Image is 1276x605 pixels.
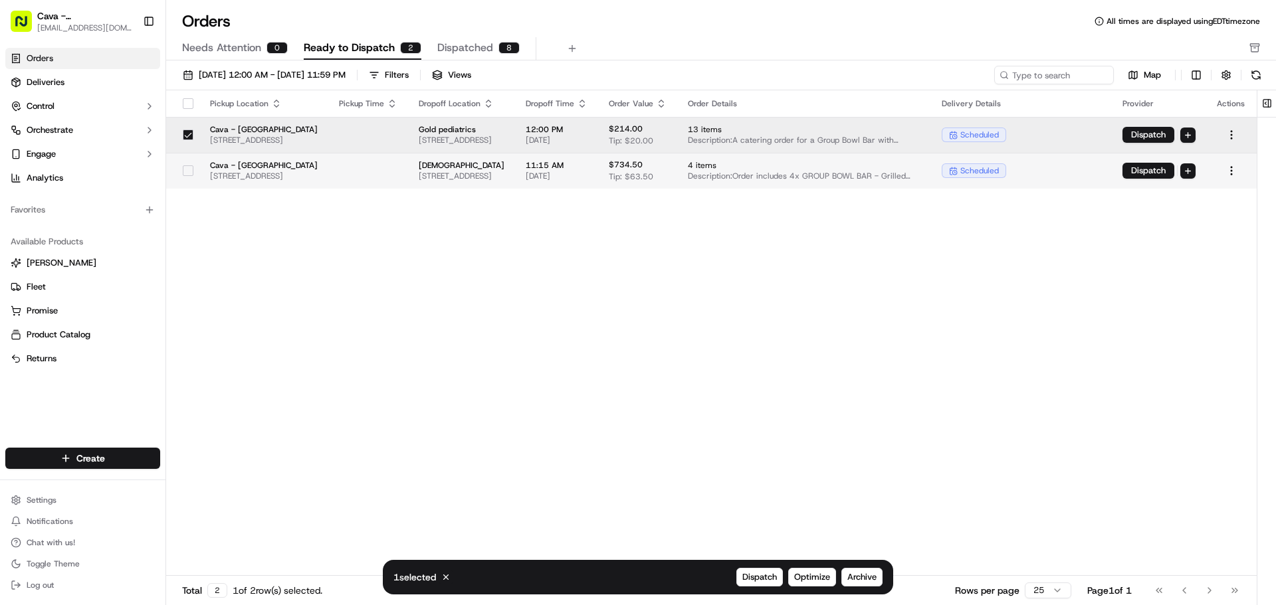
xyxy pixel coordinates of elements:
span: [DATE] 12:00 AM - [DATE] 11:59 PM [199,69,346,81]
button: Start new chat [226,131,242,147]
span: Archive [847,571,877,583]
button: Dispatch [1122,163,1174,179]
button: Refresh [1247,66,1265,84]
button: Log out [5,576,160,594]
span: Gold pediatrics [419,124,504,135]
span: Needs Attention [182,40,261,56]
button: Dispatch [736,568,783,586]
span: Cava - [GEOGRAPHIC_DATA] [210,124,318,135]
p: 1 selected [393,570,436,584]
button: Map [1119,67,1170,83]
span: Control [27,100,54,112]
div: 💻 [112,298,123,309]
span: Orchestrate [27,124,73,136]
span: Views [448,69,471,81]
button: Orchestrate [5,120,160,141]
button: Fleet [5,276,160,298]
div: 8 [498,42,520,54]
button: Control [5,96,160,117]
span: Returns [27,353,56,365]
span: Fleet [27,281,46,293]
div: Total [182,583,227,598]
button: Cava - [GEOGRAPHIC_DATA] [37,9,132,23]
div: Available Products [5,231,160,252]
div: 2 [207,583,227,598]
span: Notifications [27,516,73,527]
span: [DATE] [118,242,145,252]
span: Description: A catering order for a Group Bowl Bar with Grilled Chicken, Saffron Basmati White Ri... [688,135,920,145]
h1: Orders [182,11,231,32]
span: Engage [27,148,56,160]
input: Type to search [994,66,1114,84]
span: Log out [27,580,54,590]
button: Views [426,66,477,84]
button: Settings [5,491,160,509]
img: Grace Nketiah [13,229,35,250]
span: 11:15 AM [526,160,587,171]
p: Welcome 👋 [13,53,242,74]
span: All times are displayed using EDT timezone [1107,16,1260,27]
button: Archive [841,568,883,586]
div: Past conversations [13,173,89,183]
span: Analytics [27,172,63,184]
span: • [110,242,115,252]
img: 1736555255976-a54dd68f-1ca7-489b-9aae-adbdc363a1c4 [27,207,37,217]
div: Order Details [688,98,920,109]
span: scheduled [960,130,999,140]
span: Ready to Dispatch [304,40,395,56]
a: 💻API Documentation [107,292,219,315]
button: [EMAIL_ADDRESS][DOMAIN_NAME] [37,23,132,33]
span: $214.00 [609,124,643,134]
a: Promise [11,305,155,317]
span: Map [1144,69,1161,81]
span: • [144,206,149,216]
a: Orders [5,48,160,69]
input: Got a question? Start typing here... [35,86,239,100]
a: Powered byPylon [94,329,161,339]
button: Toggle Theme [5,555,160,573]
button: See all [206,170,242,186]
img: 8571987876998_91fb9ceb93ad5c398215_72.jpg [28,127,52,151]
div: Favorites [5,199,160,220]
span: [PERSON_NAME] [27,257,96,269]
a: Deliveries [5,72,160,93]
p: Rows per page [955,584,1019,597]
div: Order Value [609,98,667,109]
span: Chat with us! [27,537,75,548]
span: Settings [27,495,56,505]
div: 2 [400,42,421,54]
div: Filters [385,69,409,81]
button: Product Catalog [5,324,160,345]
span: Tip: $63.50 [609,171,653,182]
span: Dispatched [437,40,493,56]
span: Create [76,452,105,465]
button: [PERSON_NAME] [5,252,160,274]
span: Promise [27,305,58,317]
span: 4 items [688,160,920,171]
div: Page 1 of 1 [1087,584,1132,597]
img: 1736555255976-a54dd68f-1ca7-489b-9aae-adbdc363a1c4 [27,242,37,253]
span: Product Catalog [27,329,90,341]
div: Provider [1122,98,1196,109]
span: $734.50 [609,159,643,170]
span: 12:00 PM [526,124,587,135]
a: Returns [11,353,155,365]
img: Wisdom Oko [13,193,35,219]
span: Optimize [794,571,830,583]
span: Wisdom [PERSON_NAME] [41,206,142,216]
div: We're available if you need us! [60,140,183,151]
div: Start new chat [60,127,218,140]
button: [DATE] 12:00 AM - [DATE] 11:59 PM [177,66,352,84]
span: [STREET_ADDRESS] [419,171,504,181]
span: Pylon [132,329,161,339]
span: Deliveries [27,76,64,88]
span: [DATE] [526,171,587,181]
div: Actions [1217,98,1246,109]
button: Promise [5,300,160,321]
span: scheduled [960,165,999,176]
button: Optimize [788,568,836,586]
a: Analytics [5,167,160,189]
span: [STREET_ADDRESS] [419,135,504,145]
